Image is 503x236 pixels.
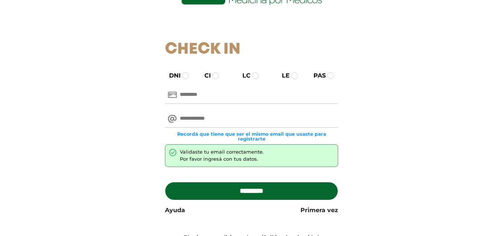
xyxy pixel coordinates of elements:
div: Validaste tu email correctamente. Por favor ingresá con tus datos. [180,148,264,163]
small: Recordá que tiene que ser el mismo email que usaste para registrarte [165,132,338,141]
a: Primera vez [300,206,338,215]
label: LC [236,71,251,80]
label: CI [198,71,211,80]
label: LE [275,71,290,80]
label: PAS [307,71,326,80]
label: DNI [162,71,181,80]
a: Ayuda [165,206,185,215]
h1: Check In [165,40,338,59]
